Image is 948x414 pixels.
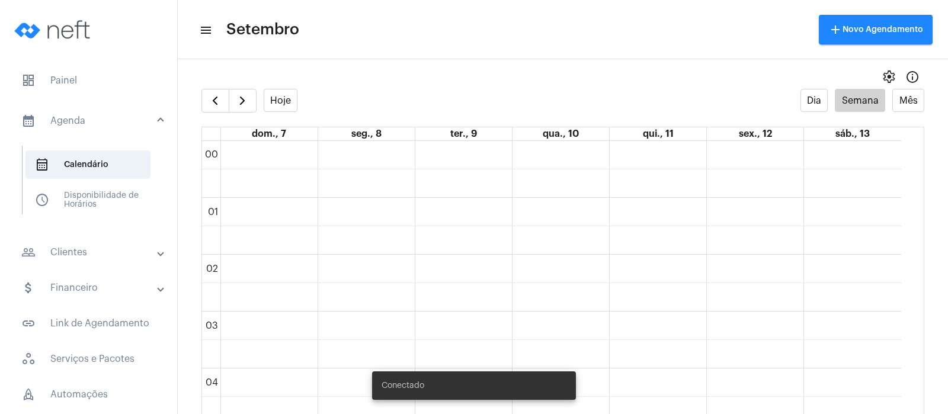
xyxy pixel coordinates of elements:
[540,127,581,140] a: 10 de setembro de 2025
[21,281,158,295] mat-panel-title: Financeiro
[349,127,384,140] a: 8 de setembro de 2025
[249,127,289,140] a: 7 de setembro de 2025
[201,89,229,113] button: Semana Anterior
[35,193,49,207] span: sidenav icon
[21,245,36,259] mat-icon: sidenav icon
[206,207,220,217] div: 01
[877,65,901,89] button: settings
[882,70,896,84] span: settings
[226,20,299,39] span: Setembro
[833,127,872,140] a: 13 de setembro de 2025
[640,127,676,140] a: 11 de setembro de 2025
[264,89,298,112] button: Hoje
[21,73,36,88] span: sidenav icon
[35,158,49,172] span: sidenav icon
[7,238,177,267] mat-expansion-panel-header: sidenav iconClientes
[9,6,98,53] img: logo-neft-novo-2.png
[229,89,257,113] button: Próximo Semana
[21,316,36,330] mat-icon: sidenav icon
[892,89,924,112] button: Mês
[828,23,843,37] mat-icon: add
[204,264,220,274] div: 02
[25,186,150,214] span: Disponibilidade de Horários
[828,25,923,34] span: Novo Agendamento
[7,140,177,231] div: sidenav iconAgenda
[448,127,479,140] a: 9 de setembro de 2025
[21,387,36,402] span: sidenav icon
[21,281,36,295] mat-icon: sidenav icon
[736,127,774,140] a: 12 de setembro de 2025
[203,320,220,331] div: 03
[800,89,828,112] button: Dia
[835,89,885,112] button: Semana
[12,380,165,409] span: Automações
[901,65,924,89] button: Info
[203,377,220,388] div: 04
[7,102,177,140] mat-expansion-panel-header: sidenav iconAgenda
[12,309,165,338] span: Link de Agendamento
[21,245,158,259] mat-panel-title: Clientes
[21,114,36,128] mat-icon: sidenav icon
[905,70,920,84] mat-icon: Info
[7,274,177,302] mat-expansion-panel-header: sidenav iconFinanceiro
[25,150,150,179] span: Calendário
[21,352,36,366] span: sidenav icon
[199,23,211,37] mat-icon: sidenav icon
[12,345,165,373] span: Serviços e Pacotes
[819,15,933,44] button: Novo Agendamento
[21,114,158,128] mat-panel-title: Agenda
[12,66,165,95] span: Painel
[203,149,220,160] div: 00
[382,380,424,391] span: Conectado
